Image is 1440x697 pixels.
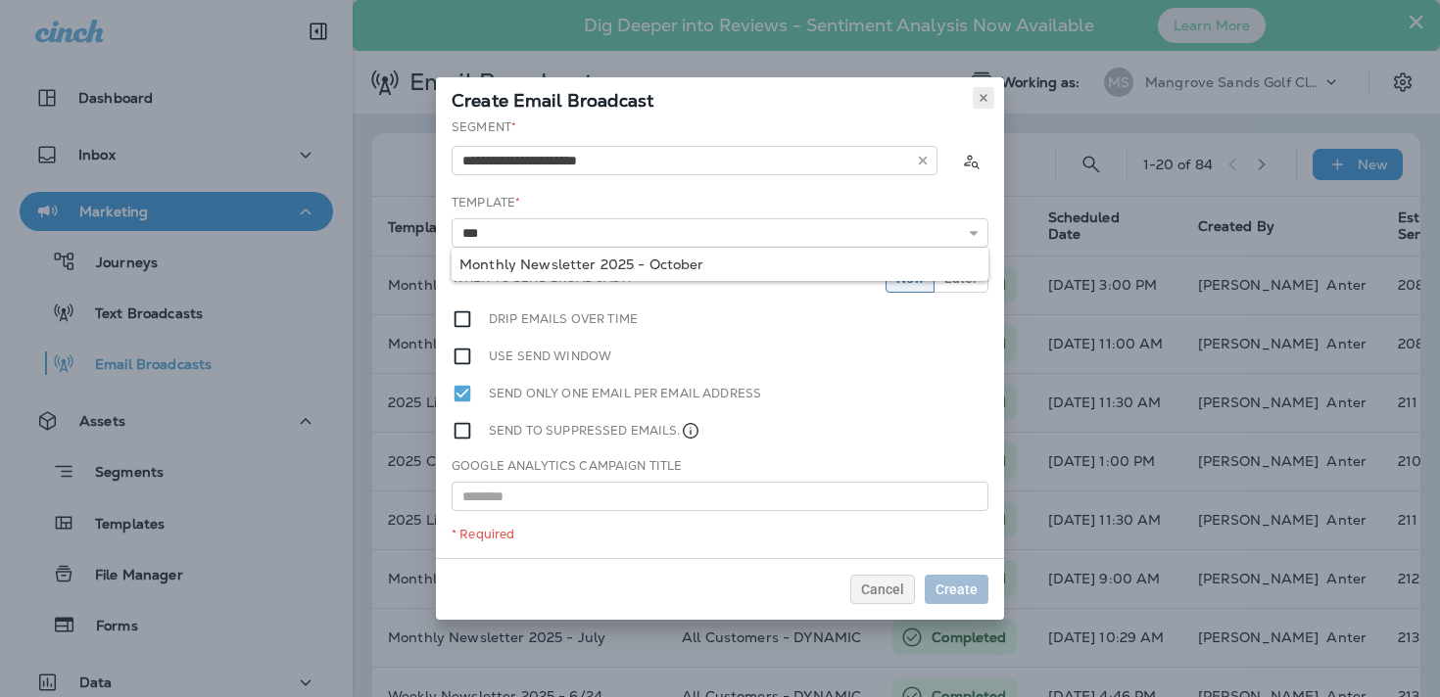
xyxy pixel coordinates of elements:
[452,195,520,210] label: Template
[489,383,761,404] label: Send only one email per email address
[953,143,988,178] button: Calculate the estimated number of emails to be sent based on selected segment. (This could take a...
[489,346,611,367] label: Use send window
[896,271,924,285] span: Now
[459,256,981,272] div: Monthly Newsletter 2025 - October
[861,582,904,596] span: Cancel
[452,458,682,474] label: Google Analytics Campaign Title
[925,575,988,604] button: Create
[452,119,516,135] label: Segment
[936,582,978,596] span: Create
[489,420,700,441] label: Send to suppressed emails.
[436,77,1004,118] div: Create Email Broadcast
[489,308,638,330] label: Drip emails over time
[452,527,988,542] div: * Required
[944,271,978,285] span: Later
[850,575,915,604] button: Cancel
